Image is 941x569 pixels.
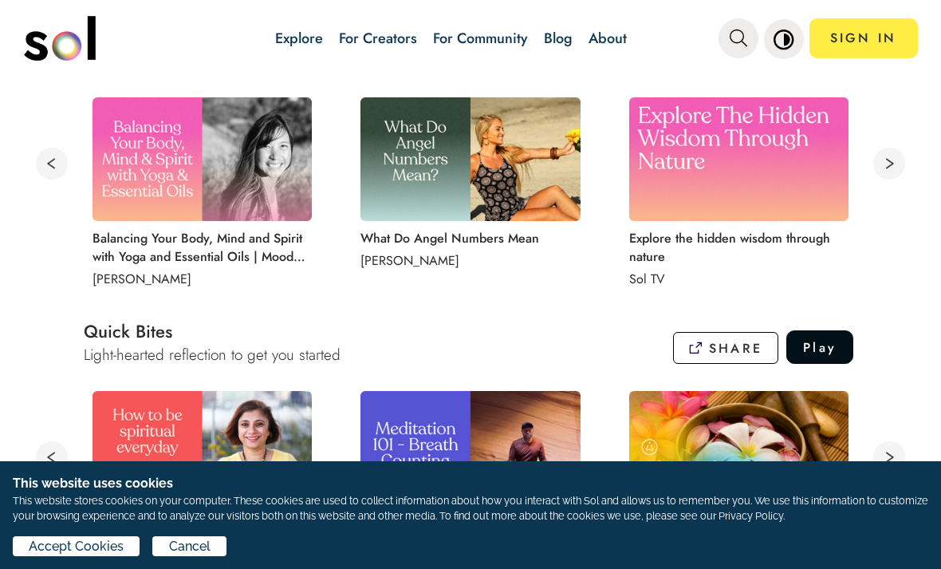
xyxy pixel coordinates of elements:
a: Explore [275,28,323,49]
p: Balancing Your Body, Mind and Spirit with Yoga and Essential Oils | Mood Management | Regulate Yo... [93,229,308,266]
p: SHARE [709,339,762,358]
img: What Do Angel Numbers Mean [360,97,581,221]
img: logo [24,16,96,61]
a: For Community [433,28,528,49]
a: About [589,28,627,49]
h3: Light-hearted reflection to get you started [84,344,341,366]
img: Balancing Your Body, Mind and Spirit with Yoga and Essential Oils | Mood Management | Regulate Yo... [93,97,313,221]
span: Accept Cookies [29,537,124,556]
p: [PERSON_NAME] [360,251,576,270]
p: This website stores cookies on your computer. These cookies are used to collect information about... [13,493,928,524]
p: Sol TV [629,270,845,288]
img: What Is The Point of A Retreat? - with Neil Seligman [629,391,849,515]
img: How to be spiritual everyday [93,391,313,515]
h2: Quick Bites [84,318,341,344]
p: Explore the hidden wisdom through nature [629,229,845,266]
a: Blog [544,28,573,49]
button: Play [786,330,853,364]
a: For Creators [339,28,417,49]
h1: This website uses cookies [13,474,928,493]
p: [PERSON_NAME] [93,270,308,288]
button: Accept Cookies [13,536,140,556]
a: SIGN IN [809,18,918,58]
button: Cancel [152,536,226,556]
img: Explore the hidden wisdom through nature [629,97,849,221]
img: Meditation 101 - Breath Counting [360,391,581,515]
button: SHARE [673,332,778,365]
p: What Do Angel Numbers Mean [360,229,576,247]
span: Cancel [169,537,211,556]
nav: main navigation [24,10,918,66]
